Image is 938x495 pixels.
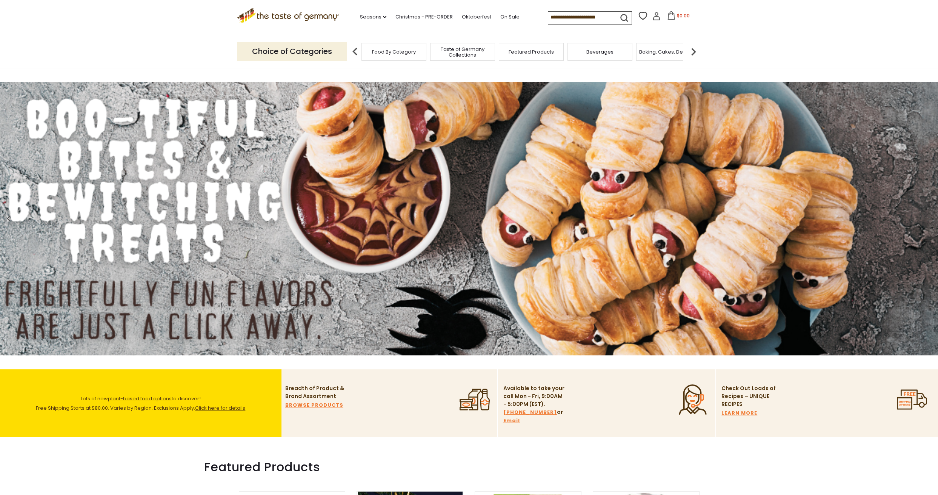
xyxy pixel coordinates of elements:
[662,11,694,23] button: $0.00
[348,44,363,59] img: previous arrow
[686,44,701,59] img: next arrow
[108,395,172,402] a: plant-based food options
[503,384,566,425] p: Available to take your call Mon - Fri, 9:00AM - 5:00PM (EST). or
[721,384,776,408] p: Check Out Loads of Recipes – UNIQUE RECIPES
[500,13,520,21] a: On Sale
[503,408,557,417] a: [PHONE_NUMBER]
[509,49,554,55] a: Featured Products
[372,49,416,55] a: Food By Category
[285,384,348,400] p: Breadth of Product & Brand Assortment
[237,42,347,61] p: Choice of Categories
[503,417,520,425] a: Email
[36,395,245,412] span: Lots of new to discover! Free Shipping Starts at $80.00. Varies by Region. Exclusions Apply.
[432,46,493,58] a: Taste of Germany Collections
[721,409,757,417] a: LEARN MORE
[639,49,698,55] a: Baking, Cakes, Desserts
[462,13,491,21] a: Oktoberfest
[586,49,614,55] a: Beverages
[677,12,690,19] span: $0.00
[285,401,343,409] a: BROWSE PRODUCTS
[395,13,453,21] a: Christmas - PRE-ORDER
[195,404,245,412] a: Click here for details
[360,13,386,21] a: Seasons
